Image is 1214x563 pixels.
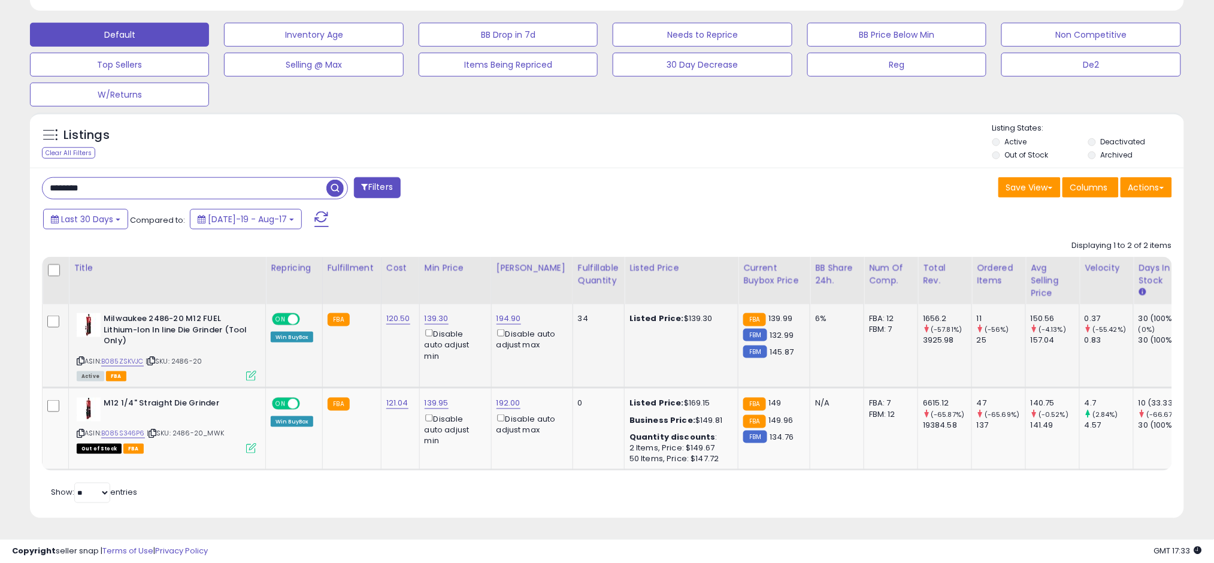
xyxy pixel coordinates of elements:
[147,428,224,438] span: | SKU: 2486-20_MWK
[923,398,971,408] div: 6615.12
[815,313,855,324] div: 6%
[869,398,909,408] div: FBA: 7
[629,443,729,453] div: 2 Items, Price: $149.67
[1070,181,1108,193] span: Columns
[354,177,401,198] button: Filters
[1085,262,1128,274] div: Velocity
[104,313,249,350] b: Milwaukee 2486-20 M12 FUEL Lithium-Ion In line Die Grinder (Tool Only)
[497,412,564,435] div: Disable auto adjust max
[815,262,859,287] div: BB Share 24h.
[104,398,249,412] b: M12 1/4" Straight Die Grinder
[770,329,794,341] span: 132.99
[298,399,317,409] span: OFF
[77,313,101,337] img: 316w80ElCOL._SL40_.jpg
[130,214,185,226] span: Compared to:
[298,314,317,325] span: OFF
[815,398,855,408] div: N/A
[1031,262,1074,299] div: Avg Selling Price
[419,23,598,47] button: BB Drop in 7d
[273,399,288,409] span: ON
[12,545,56,556] strong: Copyright
[425,262,486,274] div: Min Price
[273,314,288,325] span: ON
[271,332,313,343] div: Win BuyBox
[923,262,967,287] div: Total Rev.
[1139,398,1187,408] div: 10 (33.33%)
[769,414,794,426] span: 149.96
[923,335,971,346] div: 3925.98
[497,313,521,325] a: 194.90
[77,398,256,452] div: ASIN:
[1092,410,1118,419] small: (2.84%)
[123,444,144,454] span: FBA
[629,432,729,443] div: :
[51,487,137,498] span: Show: entries
[985,325,1009,334] small: (-56%)
[869,324,909,335] div: FBM: 7
[578,262,619,287] div: Fulfillable Quantity
[419,53,598,77] button: Items Being Repriced
[1146,410,1181,419] small: (-66.67%)
[931,410,964,419] small: (-65.87%)
[386,262,414,274] div: Cost
[101,428,145,438] a: B085S346P6
[769,313,793,324] span: 139.99
[869,262,913,287] div: Num of Comp.
[770,346,794,358] span: 145.87
[743,262,805,287] div: Current Buybox Price
[224,23,403,47] button: Inventory Age
[497,327,564,350] div: Disable auto adjust max
[1085,313,1133,324] div: 0.37
[425,412,482,447] div: Disable auto adjust min
[1085,335,1133,346] div: 0.83
[1139,420,1187,431] div: 30 (100%)
[208,213,287,225] span: [DATE]-19 - Aug-17
[425,327,482,362] div: Disable auto adjust min
[1139,335,1187,346] div: 30 (100%)
[77,444,122,454] span: All listings that are currently out of stock and unavailable for purchase on Amazon
[1031,335,1079,346] div: 157.04
[629,397,684,408] b: Listed Price:
[386,313,410,325] a: 120.50
[77,371,104,382] span: All listings currently available for purchase on Amazon
[1085,398,1133,408] div: 4.7
[629,398,729,408] div: $169.15
[977,420,1025,431] div: 137
[1005,150,1049,160] label: Out of Stock
[578,313,615,324] div: 34
[155,545,208,556] a: Privacy Policy
[425,397,449,409] a: 139.95
[992,123,1184,134] p: Listing States:
[1039,410,1068,419] small: (-0.52%)
[998,177,1061,198] button: Save View
[1100,150,1133,160] label: Archived
[869,313,909,324] div: FBA: 12
[77,313,256,380] div: ASIN:
[1154,545,1202,556] span: 2025-09-17 17:33 GMT
[629,313,684,324] b: Listed Price:
[106,371,126,382] span: FBA
[629,431,716,443] b: Quantity discounts
[1072,240,1172,252] div: Displaying 1 to 2 of 2 items
[101,356,144,367] a: B085ZSKVJC
[146,356,202,366] span: | SKU: 2486-20
[1062,177,1119,198] button: Columns
[743,313,765,326] small: FBA
[629,262,733,274] div: Listed Price
[977,262,1021,287] div: Ordered Items
[77,398,101,422] img: 31GSQ3kwrfL._SL40_.jpg
[613,23,792,47] button: Needs to Reprice
[629,313,729,324] div: $139.30
[743,329,767,341] small: FBM
[743,431,767,443] small: FBM
[578,398,615,408] div: 0
[425,313,449,325] a: 139.30
[30,53,209,77] button: Top Sellers
[807,53,986,77] button: Reg
[1031,420,1079,431] div: 141.49
[497,397,520,409] a: 192.00
[328,262,376,274] div: Fulfillment
[743,415,765,428] small: FBA
[30,83,209,107] button: W/Returns
[1001,23,1180,47] button: Non Competitive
